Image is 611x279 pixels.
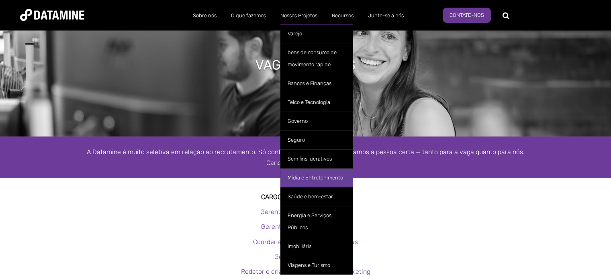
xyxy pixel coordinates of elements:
a: Gerente de escritório [274,253,337,261]
a: Coordenador de Clientes e Entregas [253,238,358,246]
font: Junte-se a nós [368,12,404,18]
a: Gerente de Clientes e Entregas [260,208,351,216]
font: Cargos atuais na datamine [261,193,350,201]
font: O que fazemos [231,12,266,18]
font: Mídia e Entretenimento [288,175,343,181]
font: Saúde e bem-estar [288,193,333,200]
font: Telco e Tecnologia [288,99,330,105]
font: Recursos [332,12,354,18]
font: A Datamine é muito seletiva em relação ao recrutamento. Só contratamos quando encontramos a pesso... [87,148,525,167]
font: Governo [288,118,308,124]
font: Sem fins lucrativos [288,156,332,162]
font: bens de consumo de movimento rápido [288,49,338,67]
font: Contate-nos [450,12,484,18]
font: Energia e Serviços Públicos [288,212,333,230]
font: Seguro [288,137,305,143]
font: Bancos e Finanças [288,80,331,86]
font: Viagens e Turismo [288,262,330,268]
font: Imobiliária [288,243,312,249]
font: Vagas abertas [255,57,356,73]
a: Redator e criador de conteúdo de marketing [241,268,370,275]
img: Mineração de dados [20,9,84,21]
font: Sobre nós [193,12,217,18]
a: Gerente de Contas de Clientes [261,223,350,230]
font: Varejo [288,31,302,37]
font: Nossos Projetos [280,12,317,18]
